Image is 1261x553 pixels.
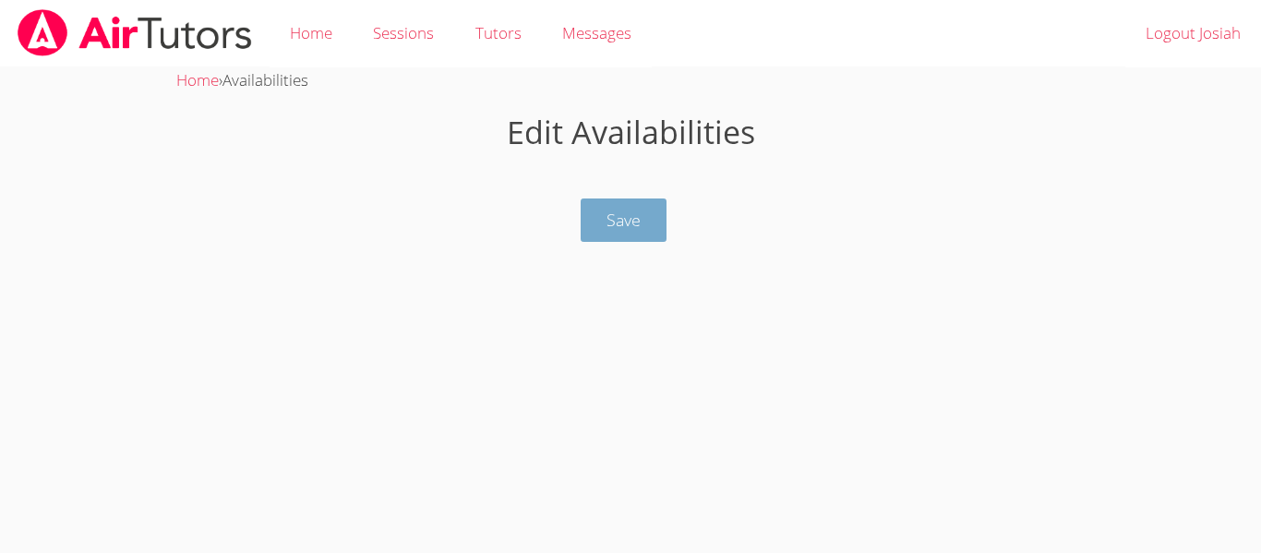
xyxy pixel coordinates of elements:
button: Save [581,198,667,242]
a: Home [176,69,219,90]
div: › [176,67,1085,94]
span: Save [606,209,641,231]
span: Messages [562,22,631,43]
img: airtutors_banner-c4298cdbf04f3fff15de1276eac7730deb9818008684d7c2e4769d2f7ddbe033.png [16,9,254,56]
span: Availabilities [222,69,308,90]
h1: Edit Availabilities [176,109,1085,156]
